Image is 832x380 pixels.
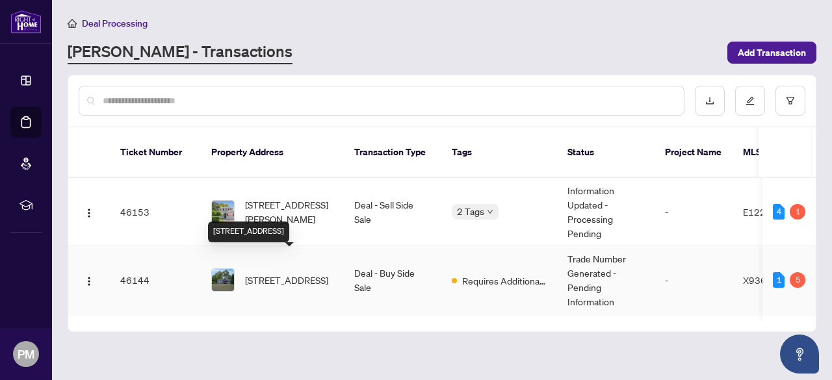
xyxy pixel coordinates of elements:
div: 1 [790,204,805,220]
td: 46153 [110,178,201,246]
td: Trade Number Generated - Pending Information [557,246,655,314]
img: Logo [84,208,94,218]
button: Open asap [780,335,819,374]
button: download [695,86,725,116]
div: 1 [773,272,785,288]
button: edit [735,86,765,116]
div: 4 [773,204,785,220]
th: Status [557,127,655,178]
td: Deal - Sell Side Sale [344,178,441,246]
span: PM [18,345,34,363]
th: Ticket Number [110,127,201,178]
span: edit [746,96,755,105]
span: home [68,19,77,28]
button: Add Transaction [727,42,816,64]
span: filter [786,96,795,105]
a: [PERSON_NAME] - Transactions [68,41,292,64]
div: 5 [790,272,805,288]
th: Project Name [655,127,733,178]
th: Property Address [201,127,344,178]
th: Transaction Type [344,127,441,178]
img: Logo [84,276,94,286]
span: download [705,96,714,105]
span: down [487,209,493,215]
span: Requires Additional Docs [462,273,547,288]
span: [STREET_ADDRESS][PERSON_NAME] [245,197,333,226]
td: - [655,246,733,314]
td: 46144 [110,246,201,314]
img: thumbnail-img [212,269,234,291]
img: thumbnail-img [212,201,234,223]
button: Logo [79,201,99,222]
span: E12290154 [743,206,795,218]
span: Deal Processing [82,18,148,29]
span: 2 Tags [457,204,484,219]
th: Tags [441,127,557,178]
td: Deal - Buy Side Sale [344,246,441,314]
span: [STREET_ADDRESS] [245,273,328,287]
span: X9363984 [743,274,790,286]
div: [STREET_ADDRESS] [208,222,289,242]
th: MLS # [733,127,811,178]
button: Logo [79,270,99,290]
td: Information Updated - Processing Pending [557,178,655,246]
td: - [655,178,733,246]
span: Add Transaction [738,42,806,63]
img: logo [10,10,42,34]
button: filter [775,86,805,116]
